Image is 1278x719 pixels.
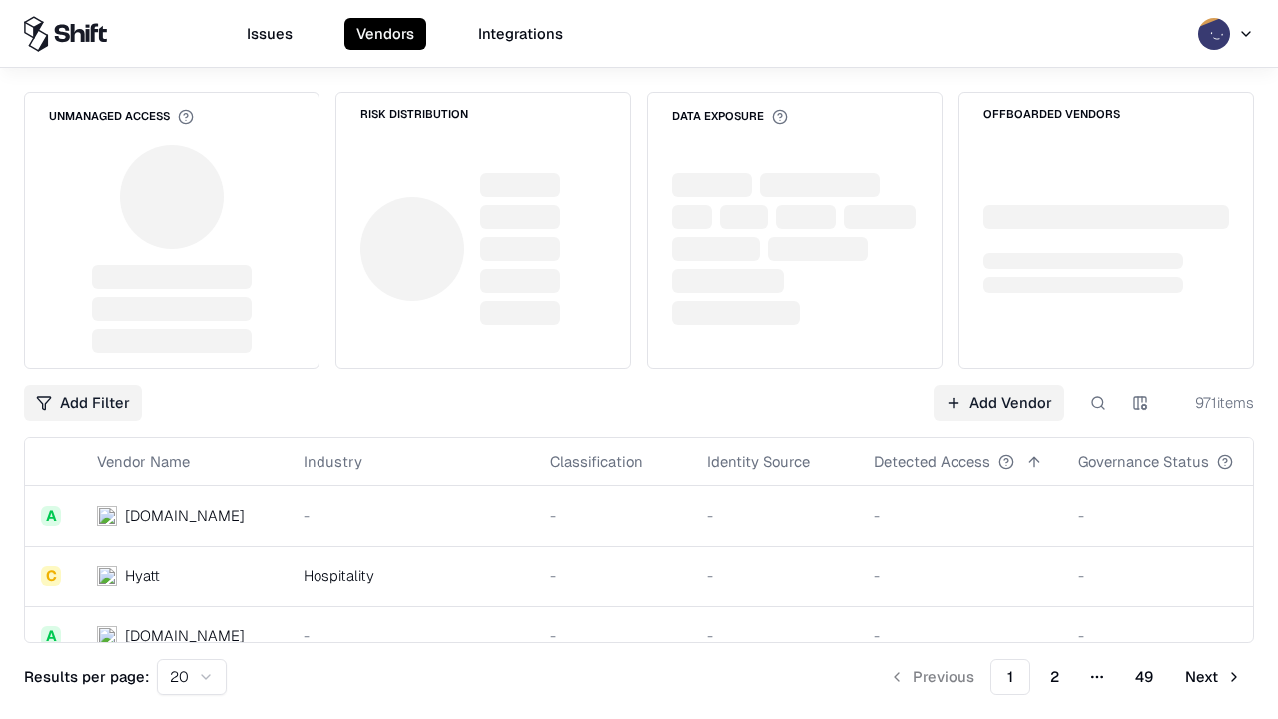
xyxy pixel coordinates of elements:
div: A [41,506,61,526]
button: 2 [1034,659,1075,695]
img: Hyatt [97,566,117,586]
div: - [874,625,1046,646]
div: C [41,566,61,586]
div: - [1078,505,1265,526]
div: Vendor Name [97,451,190,472]
button: 49 [1119,659,1169,695]
div: - [304,625,518,646]
a: Add Vendor [934,385,1064,421]
div: Data Exposure [672,109,788,125]
div: [DOMAIN_NAME] [125,625,245,646]
div: Industry [304,451,362,472]
div: Offboarded Vendors [983,109,1120,120]
button: Vendors [344,18,426,50]
button: Integrations [466,18,575,50]
div: 971 items [1174,392,1254,413]
div: Unmanaged Access [49,109,194,125]
div: - [707,565,842,586]
div: - [304,505,518,526]
div: Hospitality [304,565,518,586]
div: - [1078,565,1265,586]
div: - [550,565,675,586]
div: - [707,505,842,526]
div: - [874,505,1046,526]
div: - [707,625,842,646]
img: primesec.co.il [97,626,117,646]
div: Detected Access [874,451,990,472]
button: Issues [235,18,305,50]
nav: pagination [877,659,1254,695]
div: Governance Status [1078,451,1209,472]
div: - [874,565,1046,586]
img: intrado.com [97,506,117,526]
div: Identity Source [707,451,810,472]
div: A [41,626,61,646]
button: Add Filter [24,385,142,421]
button: Next [1173,659,1254,695]
div: - [1078,625,1265,646]
button: 1 [990,659,1030,695]
div: Risk Distribution [360,109,468,120]
div: [DOMAIN_NAME] [125,505,245,526]
div: Hyatt [125,565,160,586]
div: - [550,505,675,526]
p: Results per page: [24,666,149,687]
div: Classification [550,451,643,472]
div: - [550,625,675,646]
